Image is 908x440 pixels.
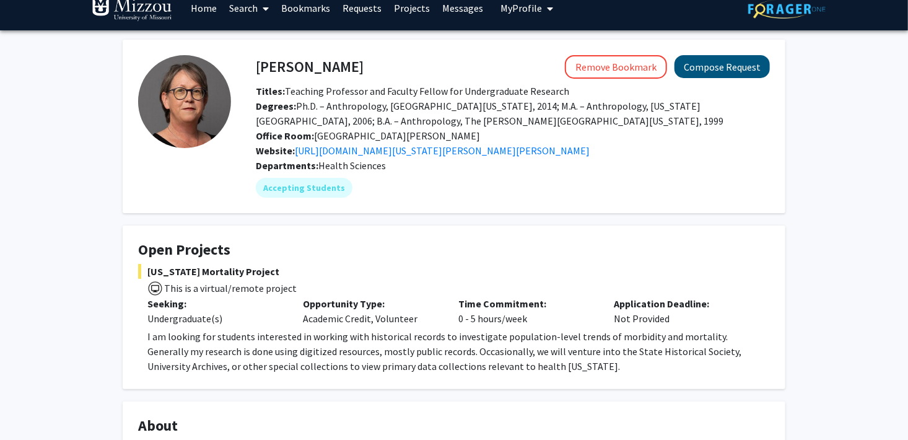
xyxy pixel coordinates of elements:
[565,55,667,79] button: Remove Bookmark
[256,85,569,97] span: Teaching Professor and Faculty Fellow for Undergraduate Research
[163,282,297,294] span: This is a virtual/remote project
[147,296,284,311] p: Seeking:
[674,55,770,78] button: Compose Request to Carolyn Orbann
[138,241,770,259] h4: Open Projects
[256,100,296,112] b: Degrees:
[295,144,590,157] a: Opens in a new tab
[500,2,542,14] span: My Profile
[256,85,285,97] b: Titles:
[459,296,596,311] p: Time Commitment:
[138,264,770,279] span: [US_STATE] Mortality Project
[303,296,440,311] p: Opportunity Type:
[256,144,295,157] b: Website:
[318,159,386,172] span: Health Sciences
[605,296,761,326] div: Not Provided
[614,296,751,311] p: Application Deadline:
[138,55,231,148] img: Profile Picture
[9,384,53,431] iframe: Chat
[256,55,364,78] h4: [PERSON_NAME]
[256,130,480,142] span: [GEOGRAPHIC_DATA][PERSON_NAME]
[256,159,318,172] b: Departments:
[256,130,314,142] b: Office Room:
[294,296,449,326] div: Academic Credit, Volunteer
[147,329,770,374] p: I am looking for students interested in working with historical records to investigate population...
[147,311,284,326] div: Undergraduate(s)
[256,178,352,198] mat-chip: Accepting Students
[450,296,605,326] div: 0 - 5 hours/week
[138,417,770,435] h4: About
[256,100,723,127] span: Ph.D. – Anthropology, [GEOGRAPHIC_DATA][US_STATE], 2014; M.A. – Anthropology, [US_STATE][GEOGRAPH...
